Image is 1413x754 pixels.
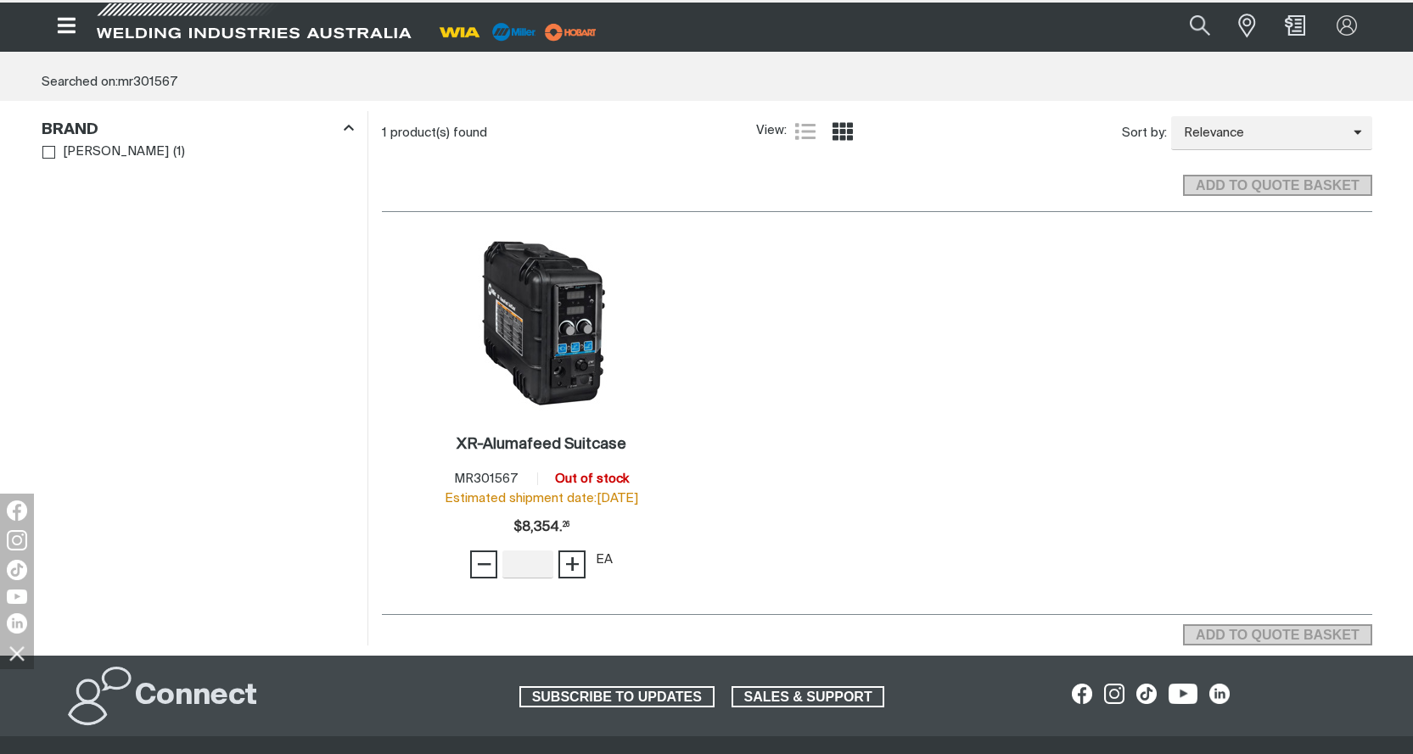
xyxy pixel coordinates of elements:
div: 1 [382,125,756,142]
h3: Brand [42,120,98,140]
img: LinkedIn [7,613,27,634]
input: Product name or item number... [1150,7,1229,45]
span: + [564,550,580,578]
ul: Brand [42,141,353,164]
img: miller [540,20,602,45]
span: SUBSCRIBE TO UPDATES [521,686,713,708]
section: Product list controls [382,111,1372,154]
span: [PERSON_NAME] [63,142,169,162]
span: ADD TO QUOTE BASKET [1185,624,1370,646]
img: XR-Alumafeed Suitcase [451,234,632,416]
div: Brand [42,118,354,141]
img: Facebook [7,500,27,521]
span: $8,354. [513,511,569,545]
section: Add to cart control [382,155,1372,202]
div: Price [513,511,569,545]
span: Out of stock [555,472,629,485]
span: Estimated shipment date: [DATE] [445,492,638,505]
div: Searched on: [42,73,1372,92]
span: ADD TO QUOTE BASKET [1185,175,1370,197]
aside: Filters [42,111,354,165]
a: [PERSON_NAME] [42,141,170,164]
span: ( 1 ) [173,142,185,162]
a: SALES & SUPPORT [732,686,885,708]
div: EA [596,550,613,570]
h2: Connect [135,678,257,715]
span: Sort by: [1122,124,1167,143]
sup: 26 [563,522,569,528]
a: XR-Alumafeed Suitcase [457,435,626,455]
h2: XR-Alumafeed Suitcase [457,437,626,452]
a: SUBSCRIBE TO UPDATES [519,686,715,708]
button: Add selected products to the shopping cart [1183,175,1371,197]
span: − [476,550,492,578]
span: Relevance [1171,124,1354,143]
img: Instagram [7,530,27,550]
button: Search products [1171,7,1229,45]
section: Add to cart control [1183,619,1371,646]
button: Add selected products to the shopping cart [1183,624,1371,646]
img: YouTube [7,589,27,604]
a: Shopping cart (0 product(s)) [1281,15,1309,36]
img: hide socials [3,639,31,667]
a: List view [795,121,816,142]
span: product(s) found [390,126,487,139]
span: MR301567 [454,472,518,485]
img: TikTok [7,560,27,580]
a: miller [540,25,602,38]
span: View: [756,121,787,141]
span: mr301567 [118,75,177,88]
span: SALES & SUPPORT [733,686,883,708]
